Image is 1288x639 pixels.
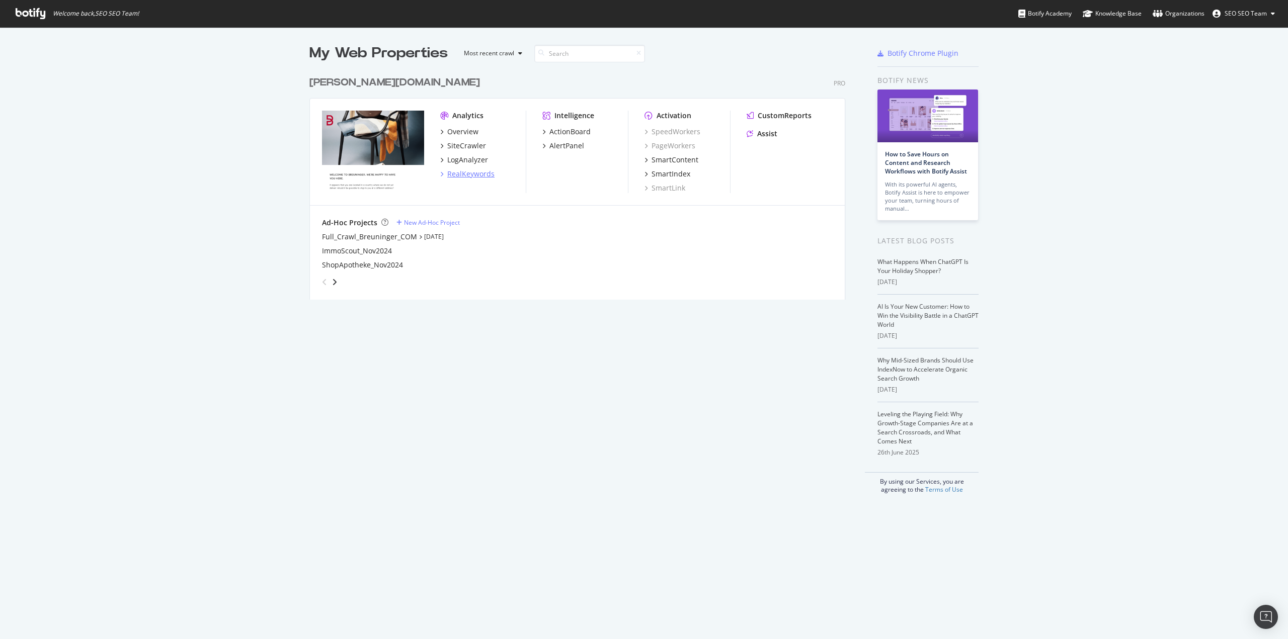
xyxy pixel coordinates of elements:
[747,129,777,139] a: Assist
[447,127,478,137] div: Overview
[1254,605,1278,629] div: Open Intercom Messenger
[554,111,594,121] div: Intelligence
[309,43,448,63] div: My Web Properties
[877,75,979,86] div: Botify news
[747,111,812,121] a: CustomReports
[645,127,700,137] a: SpeedWorkers
[309,75,484,90] a: [PERSON_NAME][DOMAIN_NAME]
[645,169,690,179] a: SmartIndex
[657,111,691,121] div: Activation
[645,141,695,151] a: PageWorkers
[542,127,591,137] a: ActionBoard
[322,260,403,270] a: ShopApotheke_Nov2024
[877,410,973,445] a: Leveling the Playing Field: Why Growth-Stage Companies Are at a Search Crossroads, and What Comes...
[456,45,526,61] button: Most recent crawl
[396,218,460,227] a: New Ad-Hoc Project
[758,111,812,121] div: CustomReports
[322,111,424,192] img: breuninger.com
[652,169,690,179] div: SmartIndex
[1225,9,1267,18] span: SEO SEO Team
[440,141,486,151] a: SiteCrawler
[331,277,338,287] div: angle-right
[322,232,417,242] a: Full_Crawl_Breuninger_COM
[877,89,978,142] img: How to Save Hours on Content and Research Workflows with Botify Assist
[885,150,967,175] a: How to Save Hours on Content and Research Workflows with Botify Assist
[877,278,979,287] div: [DATE]
[1018,9,1072,19] div: Botify Academy
[549,141,584,151] div: AlertPanel
[542,141,584,151] a: AlertPanel
[464,50,514,56] div: Most recent crawl
[309,75,480,90] div: [PERSON_NAME][DOMAIN_NAME]
[318,274,331,290] div: angle-left
[1204,6,1283,22] button: SEO SEO Team
[888,48,958,58] div: Botify Chrome Plugin
[645,155,698,165] a: SmartContent
[322,218,377,228] div: Ad-Hoc Projects
[877,302,979,329] a: AI Is Your New Customer: How to Win the Visibility Battle in a ChatGPT World
[447,141,486,151] div: SiteCrawler
[865,472,979,494] div: By using our Services, you are agreeing to the
[1153,9,1204,19] div: Organizations
[1083,9,1142,19] div: Knowledge Base
[549,127,591,137] div: ActionBoard
[447,155,488,165] div: LogAnalyzer
[877,356,974,383] a: Why Mid-Sized Brands Should Use IndexNow to Accelerate Organic Search Growth
[877,331,979,340] div: [DATE]
[440,127,478,137] a: Overview
[877,385,979,394] div: [DATE]
[877,257,969,275] a: What Happens When ChatGPT Is Your Holiday Shopper?
[309,63,853,300] div: grid
[834,79,845,87] div: Pro
[645,183,685,193] a: SmartLink
[885,180,971,213] div: With its powerful AI agents, Botify Assist is here to empower your team, turning hours of manual…
[424,232,444,241] a: [DATE]
[447,169,495,179] div: RealKeywords
[877,48,958,58] a: Botify Chrome Plugin
[440,155,488,165] a: LogAnalyzer
[322,246,392,256] a: ImmoScout_Nov2024
[877,235,979,246] div: Latest Blog Posts
[440,169,495,179] a: RealKeywords
[404,218,460,227] div: New Ad-Hoc Project
[534,45,645,62] input: Search
[53,10,139,18] span: Welcome back, SEO SEO Team !
[757,129,777,139] div: Assist
[925,485,963,494] a: Terms of Use
[877,448,979,457] div: 26th June 2025
[452,111,484,121] div: Analytics
[652,155,698,165] div: SmartContent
